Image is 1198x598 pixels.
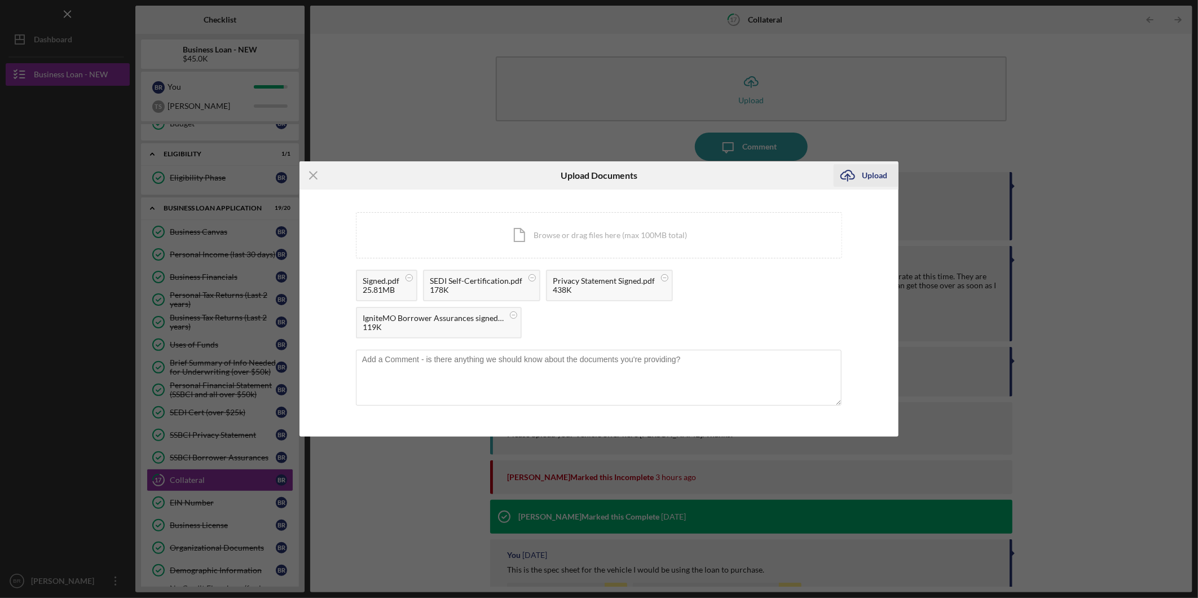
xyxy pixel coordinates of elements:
[430,276,522,285] div: SEDI Self-Certification.pdf
[834,164,898,187] button: Upload
[363,285,399,294] div: 25.81MB
[553,285,655,294] div: 438K
[363,276,399,285] div: Signed.pdf
[561,170,637,181] h6: Upload Documents
[553,276,655,285] div: Privacy Statement Signed.pdf
[363,314,504,323] div: IgniteMO Borrower Assurances signed.pdf
[430,285,522,294] div: 178K
[862,164,887,187] div: Upload
[363,323,504,332] div: 119K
